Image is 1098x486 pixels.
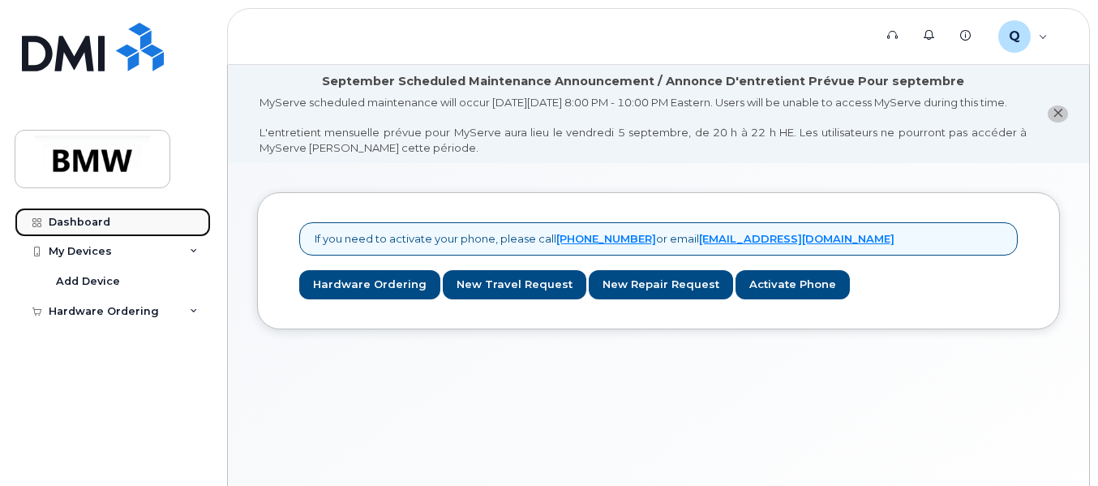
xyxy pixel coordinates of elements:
[736,270,850,300] a: Activate Phone
[556,232,656,245] a: [PHONE_NUMBER]
[315,231,894,247] p: If you need to activate your phone, please call or email
[1027,415,1086,474] iframe: Messenger Launcher
[443,270,586,300] a: New Travel Request
[1048,105,1068,123] button: close notification
[259,95,1027,155] div: MyServe scheduled maintenance will occur [DATE][DATE] 8:00 PM - 10:00 PM Eastern. Users will be u...
[299,270,440,300] a: Hardware Ordering
[699,232,894,245] a: [EMAIL_ADDRESS][DOMAIN_NAME]
[322,73,964,90] div: September Scheduled Maintenance Announcement / Annonce D'entretient Prévue Pour septembre
[589,270,733,300] a: New Repair Request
